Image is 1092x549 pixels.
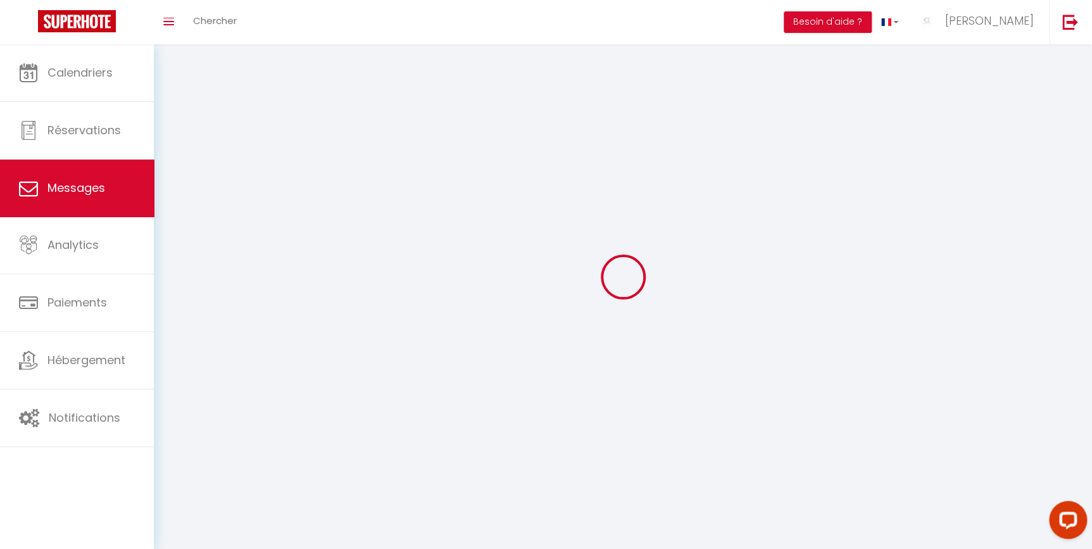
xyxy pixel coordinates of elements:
span: Analytics [47,237,99,253]
img: Super Booking [38,10,116,32]
iframe: LiveChat chat widget [1039,496,1092,549]
img: ... [917,11,936,30]
img: logout [1062,14,1078,30]
span: Hébergement [47,352,125,368]
span: [PERSON_NAME] [945,13,1033,28]
span: Notifications [49,410,120,426]
span: Messages [47,180,105,196]
span: Chercher [193,14,237,27]
span: Réservations [47,122,121,138]
span: Calendriers [47,65,113,80]
button: Besoin d'aide ? [784,11,872,33]
span: Paiements [47,294,107,310]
